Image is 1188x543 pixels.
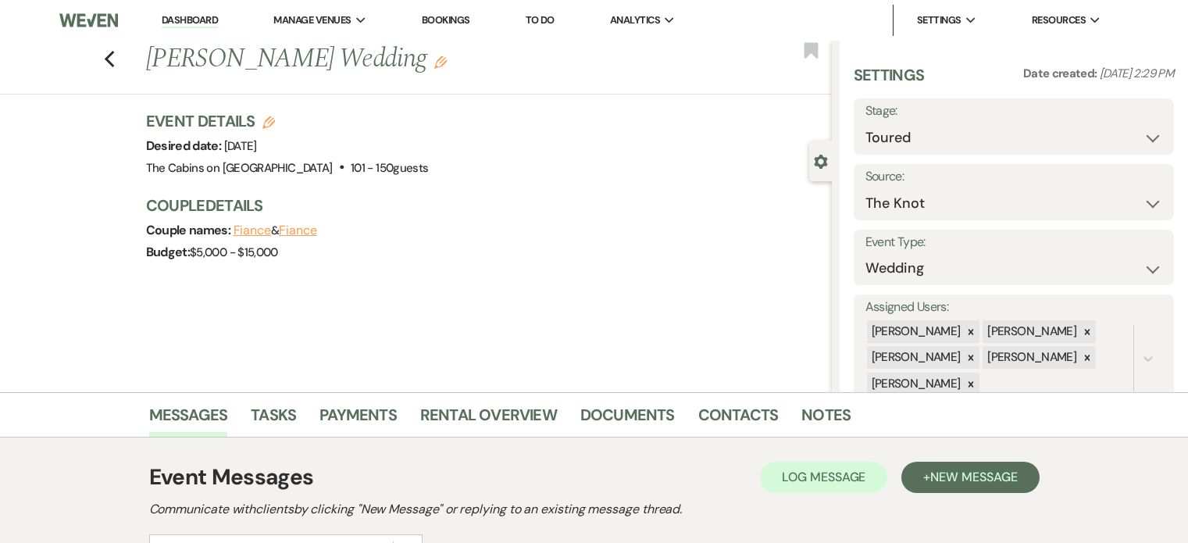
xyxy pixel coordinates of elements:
[782,469,865,485] span: Log Message
[146,110,429,132] h3: Event Details
[854,64,925,98] h3: Settings
[917,13,961,28] span: Settings
[422,13,470,27] a: Bookings
[983,320,1079,343] div: [PERSON_NAME]
[351,160,428,176] span: 101 - 150 guests
[162,13,218,28] a: Dashboard
[146,222,234,238] span: Couple names:
[865,296,1162,319] label: Assigned Users:
[814,153,828,168] button: Close lead details
[273,13,351,28] span: Manage Venues
[146,41,689,78] h1: [PERSON_NAME] Wedding
[865,166,1162,188] label: Source:
[610,13,660,28] span: Analytics
[146,244,191,260] span: Budget:
[146,160,333,176] span: The Cabins on [GEOGRAPHIC_DATA]
[580,402,675,437] a: Documents
[149,500,1040,519] h2: Communicate with clients by clicking "New Message" or replying to an existing message thread.
[224,138,257,154] span: [DATE]
[146,195,816,216] h3: Couple Details
[865,231,1162,254] label: Event Type:
[801,402,851,437] a: Notes
[698,402,779,437] a: Contacts
[983,346,1079,369] div: [PERSON_NAME]
[319,402,397,437] a: Payments
[1100,66,1174,81] span: [DATE] 2:29 PM
[251,402,296,437] a: Tasks
[901,462,1039,493] button: +New Message
[867,346,963,369] div: [PERSON_NAME]
[867,373,963,395] div: [PERSON_NAME]
[420,402,557,437] a: Rental Overview
[867,320,963,343] div: [PERSON_NAME]
[59,4,118,37] img: Weven Logo
[930,469,1017,485] span: New Message
[279,224,317,237] button: Fiance
[865,100,1162,123] label: Stage:
[526,13,555,27] a: To Do
[234,223,317,238] span: &
[149,461,314,494] h1: Event Messages
[146,138,224,154] span: Desired date:
[434,55,447,69] button: Edit
[234,224,272,237] button: Fiance
[149,402,228,437] a: Messages
[760,462,887,493] button: Log Message
[1032,13,1086,28] span: Resources
[190,245,278,260] span: $5,000 - $15,000
[1023,66,1100,81] span: Date created:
